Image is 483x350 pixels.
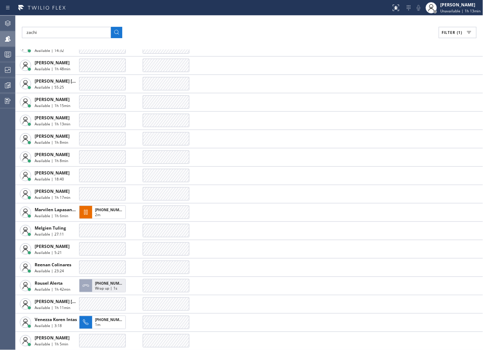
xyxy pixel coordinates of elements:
[79,314,128,331] button: [PHONE_NUMBER]1m
[35,298,106,304] span: [PERSON_NAME] [PERSON_NAME]
[95,207,127,212] span: [PHONE_NUMBER]
[35,96,70,102] span: [PERSON_NAME]
[442,30,463,35] span: Filter (1)
[35,305,70,310] span: Available | 1h 11min
[35,66,70,71] span: Available | 1h 48min
[414,3,424,13] button: Mute
[35,158,68,163] span: Available | 1h 8min
[441,8,481,13] span: Unavailable | 1h 13min
[35,115,70,121] span: [PERSON_NAME]
[35,60,70,66] span: [PERSON_NAME]
[35,317,77,323] span: Venezza Koren Intas
[35,85,64,90] span: Available | 55:25
[35,287,70,292] span: Available | 1h 42min
[35,48,64,53] span: Available | 14:32
[35,213,68,218] span: Available | 1h 6min
[95,322,100,327] span: 1m
[441,2,481,8] div: [PERSON_NAME]
[439,27,477,38] button: Filter (1)
[95,286,117,291] span: Wrap up | 1s
[35,324,62,328] span: Available | 3:18
[35,170,70,176] span: [PERSON_NAME]
[95,318,127,322] span: [PHONE_NUMBER]
[35,268,64,273] span: Available | 23:24
[35,103,70,108] span: Available | 1h 15min
[79,203,128,221] button: [PHONE_NUMBER]2m
[35,78,106,84] span: [PERSON_NAME] [PERSON_NAME]
[95,212,100,217] span: 2m
[35,335,70,341] span: [PERSON_NAME]
[35,195,70,200] span: Available | 1h 17min
[35,243,70,249] span: [PERSON_NAME]
[79,277,128,295] button: [PHONE_NUMBER]Wrap up | 1s
[35,250,62,255] span: Available | 5:21
[35,133,70,139] span: [PERSON_NAME]
[22,27,111,38] input: Search Agents
[35,262,71,268] span: Reenan Colinares
[35,121,70,126] span: Available | 1h 13min
[35,152,70,158] span: [PERSON_NAME]
[35,188,70,194] span: [PERSON_NAME]
[35,342,68,347] span: Available | 1h 5min
[35,232,64,237] span: Available | 27:11
[95,281,127,286] span: [PHONE_NUMBER]
[35,225,66,231] span: Melgien Tuling
[35,280,63,286] span: Rousel Alerta
[35,207,77,213] span: Marvilen Lapasanda
[35,140,68,145] span: Available | 1h 8min
[35,177,64,182] span: Available | 18:40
